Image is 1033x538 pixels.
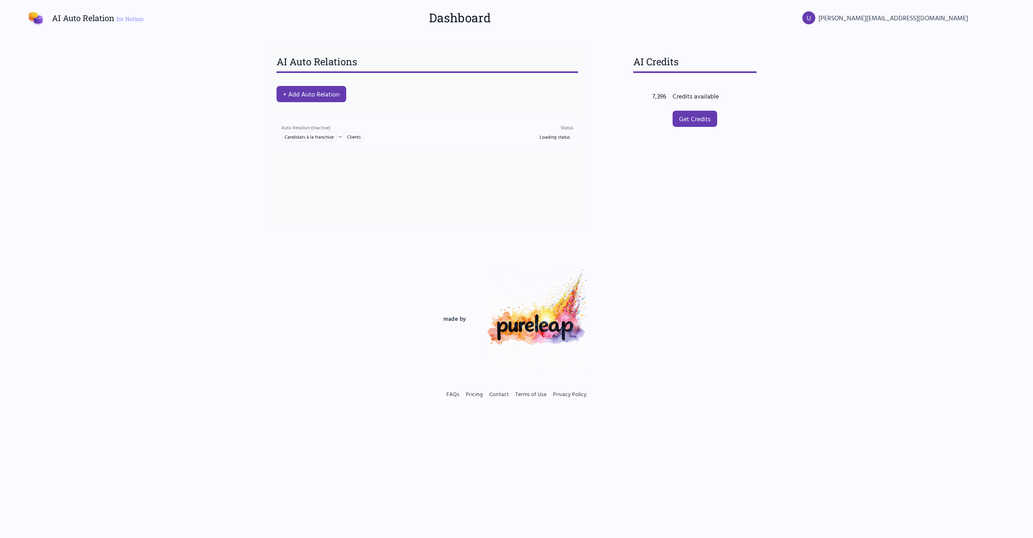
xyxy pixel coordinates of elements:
p: Status [536,123,573,131]
span: Candidats à la franchise [281,132,337,141]
span: Clients [344,132,364,141]
h3: AI Auto Relations [276,55,578,73]
a: Get Credits [673,111,717,127]
a: Privacy Policy [553,390,587,398]
img: Pureleap Logo [486,267,589,371]
div: U [802,11,815,24]
a: Terms of Use [515,390,547,398]
div: → [281,132,364,141]
h2: Dashboard [429,11,491,25]
h1: AI Auto Relation [52,12,144,24]
div: 7,396 [639,91,673,101]
span: for Notion [116,15,144,23]
a: FAQs [446,390,459,398]
a: Contact [489,390,509,398]
div: Credits available [673,91,739,101]
a: Pricing [466,390,483,398]
p: Auto Relation (Inactive) [281,123,364,131]
span: Loading status [536,132,573,141]
button: + Add Auto Relation [276,86,346,102]
span: made by [444,315,466,323]
span: [PERSON_NAME][EMAIL_ADDRESS][DOMAIN_NAME] [819,13,968,23]
img: AI Auto Relation Logo [26,8,45,28]
a: AI Auto Relation for Notion [26,8,144,28]
h3: AI Credits [633,55,757,73]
